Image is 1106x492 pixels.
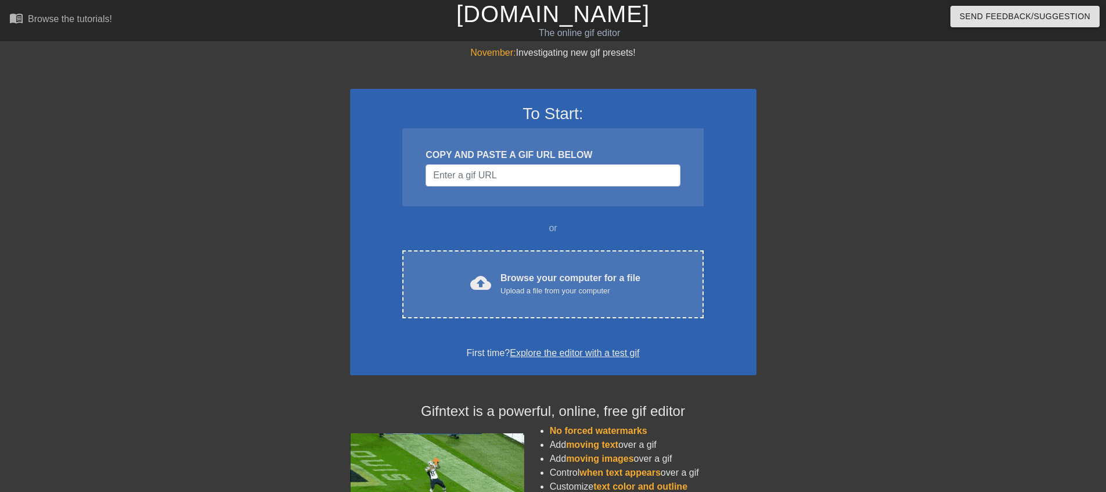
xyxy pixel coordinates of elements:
[550,438,756,452] li: Add over a gif
[566,440,618,450] span: moving text
[510,348,639,358] a: Explore the editor with a test gif
[426,148,680,162] div: COPY AND PASTE A GIF URL BELOW
[365,346,741,360] div: First time?
[500,285,640,297] div: Upload a file from your computer
[365,104,741,124] h3: To Start:
[950,6,1100,27] button: Send Feedback/Suggestion
[470,272,491,293] span: cloud_upload
[380,221,726,235] div: or
[960,9,1090,24] span: Send Feedback/Suggestion
[550,452,756,466] li: Add over a gif
[566,454,633,464] span: moving images
[550,426,647,436] span: No forced watermarks
[9,11,23,25] span: menu_book
[470,48,516,58] span: November:
[550,466,756,480] li: Control over a gif
[9,11,112,29] a: Browse the tutorials!
[28,14,112,24] div: Browse the tutorials!
[500,271,640,297] div: Browse your computer for a file
[593,482,687,491] span: text color and outline
[350,403,756,420] h4: Gifntext is a powerful, online, free gif editor
[350,46,756,60] div: Investigating new gif presets!
[426,164,680,186] input: Username
[374,26,784,40] div: The online gif editor
[579,468,661,477] span: when text appears
[456,1,650,27] a: [DOMAIN_NAME]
